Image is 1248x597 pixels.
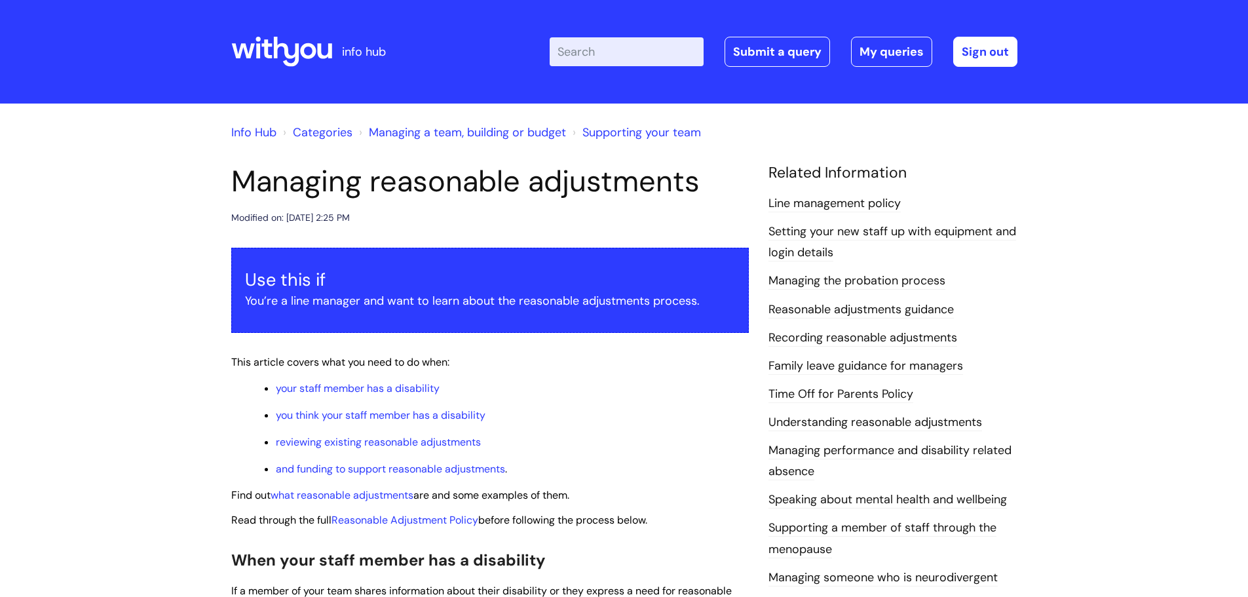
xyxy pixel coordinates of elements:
[768,301,954,318] a: Reasonable adjustments guidance
[768,442,1012,480] a: Managing performance and disability related absence
[356,122,566,143] li: Managing a team, building or budget
[768,520,996,558] a: Supporting a member of staff through the menopause
[231,355,449,369] span: This article covers what you need to do when:
[231,164,749,199] h1: Managing reasonable adjustments
[231,488,569,502] span: Find out are and some examples of them.
[768,491,1007,509] a: Speaking about mental health and wellbeing
[231,125,276,140] a: Info Hub
[276,462,507,476] span: .
[550,37,704,66] input: Search
[953,37,1017,67] a: Sign out
[582,125,701,140] a: Supporting your team
[231,513,647,527] span: Read through the full before following the process below.
[768,330,957,347] a: Recording reasonable adjustments
[276,462,505,476] a: and funding to support reasonable adjustments
[276,435,481,449] a: reviewing existing reasonable adjustments
[245,269,735,290] h3: Use this if
[768,414,982,431] a: Understanding reasonable adjustments
[550,37,1017,67] div: | -
[768,358,963,375] a: Family leave guidance for managers
[369,125,566,140] a: Managing a team, building or budget
[768,386,913,403] a: Time Off for Parents Policy
[768,223,1016,261] a: Setting your new staff up with equipment and login details
[725,37,830,67] a: Submit a query
[231,550,546,570] span: When your staff member has a disability
[569,122,701,143] li: Supporting your team
[331,513,478,527] a: Reasonable Adjustment Policy
[768,569,998,587] a: Managing someone who is neurodivergent
[851,37,932,67] a: My queries
[276,408,485,422] a: you think your staff member has a disability
[231,210,350,226] div: Modified on: [DATE] 2:25 PM
[276,381,440,395] a: your staff member has a disability
[768,273,945,290] a: Managing the probation process
[342,41,386,62] p: info hub
[293,125,352,140] a: Categories
[280,122,352,143] li: Solution home
[768,164,1017,182] h4: Related Information
[768,195,901,212] a: Line management policy
[271,488,413,502] a: what reasonable adjustments
[245,290,735,311] p: You’re a line manager and want to learn about the reasonable adjustments process.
